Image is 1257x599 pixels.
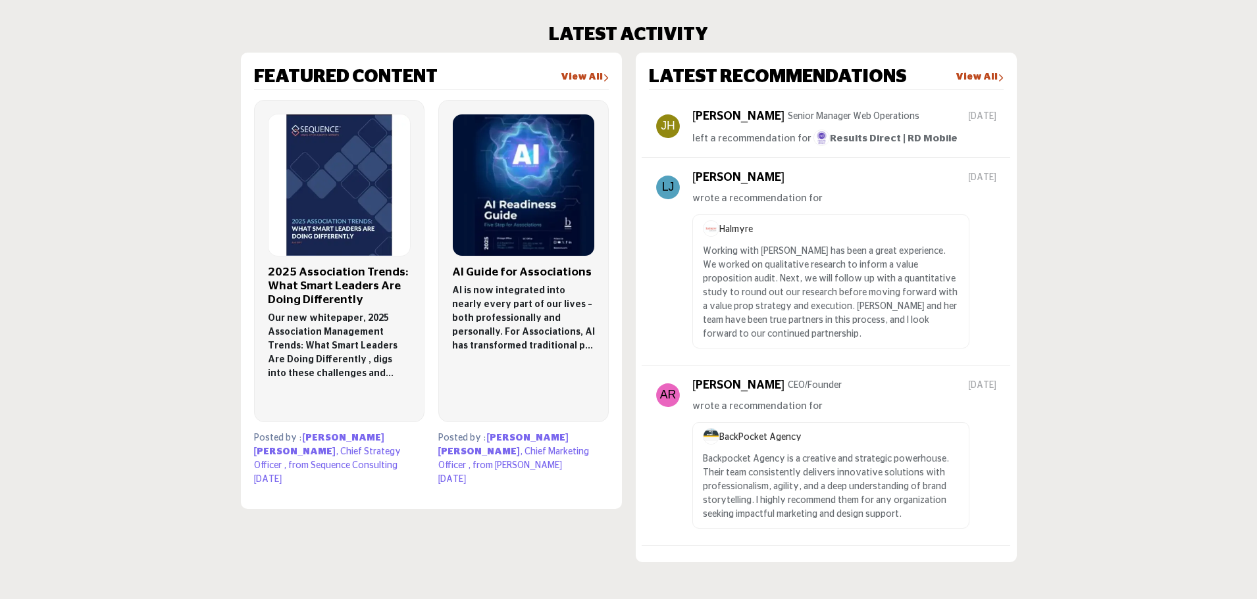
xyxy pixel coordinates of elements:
img: Logo of Sequence Consulting, click to view details [269,114,410,256]
span: , Chief Marketing Officer [438,447,589,470]
p: AI is now integrated into nearly every part of our lives – both professionally and personally. Fo... [452,284,595,353]
span: wrote a recommendation for [692,193,823,203]
span: [PERSON_NAME] [254,447,336,456]
span: Results Direct | RD Mobile [813,133,958,143]
span: [DATE] [968,171,1000,185]
img: avtar-image [652,110,684,143]
p: Senior Manager Web Operations [788,110,919,124]
span: [PERSON_NAME] [438,447,520,456]
a: imageResults Direct | RD Mobile [813,131,958,147]
h2: FEATURED CONTENT [254,66,438,89]
img: image [703,428,719,444]
a: imageHalmyre [703,225,753,234]
span: wrote a recommendation for [692,401,823,411]
a: View All [956,71,1004,84]
p: CEO/Founder [788,379,842,393]
span: Halmyre [703,225,753,234]
span: [DATE] [968,379,1000,393]
span: , from [PERSON_NAME] [468,461,563,470]
a: imageBackPocket Agency [703,433,802,442]
h2: LATEST RECOMMENDATIONS [649,66,907,89]
span: , from Sequence Consulting [284,461,398,470]
span: , Chief Strategy Officer [254,447,401,470]
span: [PERSON_NAME] [487,433,569,443]
img: Logo of Bostrom, click to view details [453,114,594,256]
span: [PERSON_NAME] [303,433,384,443]
img: avtar-image [652,171,684,204]
span: left a recommendation for [692,133,811,143]
p: Posted by : [254,431,424,473]
h5: [PERSON_NAME] [692,110,784,124]
span: [DATE] [968,110,1000,124]
img: image [703,220,719,237]
span: [DATE] [254,475,282,484]
h3: 2025 Association Trends: What Smart Leaders Are Doing Differently [268,266,411,307]
p: Working with [PERSON_NAME] has been a great experience. We worked on qualitative research to info... [703,245,959,341]
p: Posted by : [438,431,609,473]
h2: LATEST ACTIVITY [549,24,708,47]
h3: AI Guide for Associations [452,266,595,279]
img: image [813,130,830,146]
p: Our new whitepaper, 2025 Association Management Trends: What Smart Leaders Are Doing Differently ... [268,312,411,381]
a: View All [561,71,609,84]
span: [DATE] [438,475,467,484]
img: avtar-image [652,379,684,412]
h5: [PERSON_NAME] [692,379,784,393]
h5: [PERSON_NAME] [692,171,784,185]
p: Backpocket Agency is a creative and strategic powerhouse. Their team consistently delivers innova... [703,452,959,521]
span: BackPocket Agency [703,433,802,442]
